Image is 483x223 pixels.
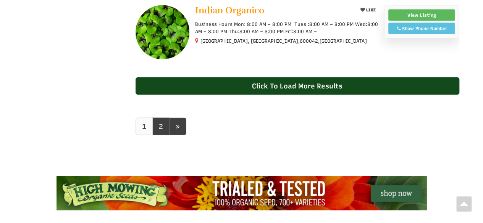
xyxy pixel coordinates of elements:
span: 600042 [300,38,318,45]
div: Click To Load More Results [136,77,459,95]
img: High [57,176,427,210]
a: 2 [152,118,170,135]
a: 1 [136,118,153,135]
a: next [169,118,186,135]
span: Indian Organico [195,5,264,16]
button: LIKE [358,5,378,15]
span: LIKE [365,8,376,13]
img: Indian Organico [136,5,189,59]
b: 1 [142,122,146,131]
p: Business Hours Mon: 8:00 AM – 8:00 PM Tues :8:00 AM – 8:00 PM Wed:8:00 AM – 8:00 PM Thu:8:00 AM –... [195,21,378,35]
div: Show Phone Number [393,25,451,32]
span: [GEOGRAPHIC_DATA] [320,38,367,45]
a: Indian Organico [195,5,351,17]
span: » [176,122,180,131]
small: [GEOGRAPHIC_DATA], [GEOGRAPHIC_DATA], , [200,38,367,44]
a: View Listing [388,10,455,21]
